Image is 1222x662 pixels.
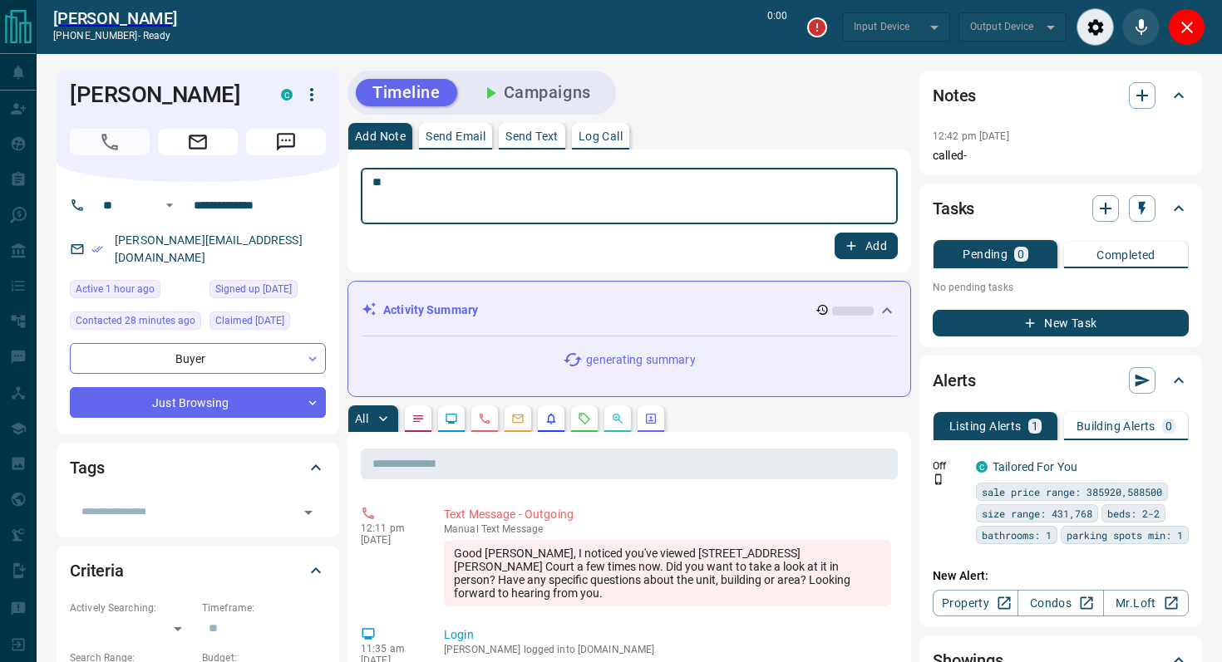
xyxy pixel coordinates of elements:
p: Activity Summary [383,302,478,319]
p: 12:42 pm [DATE] [933,130,1009,142]
button: Open [297,501,320,524]
div: Criteria [70,551,326,591]
div: condos.ca [281,89,293,101]
svg: Requests [578,412,591,425]
div: Good [PERSON_NAME], I noticed you've viewed [STREET_ADDRESS][PERSON_NAME] Court a few times now. ... [444,540,891,606]
p: Off [933,458,966,473]
svg: Opportunities [611,412,624,425]
a: Condos [1018,590,1103,616]
span: Message [246,129,326,155]
span: ready [143,30,171,42]
p: Add Note [355,130,406,142]
p: Send Email [426,130,485,142]
span: bathrooms: 1 [982,527,1052,543]
div: Mute [1122,8,1160,46]
a: Mr.Loft [1103,590,1189,616]
p: [DATE] [361,534,419,546]
p: 11:35 am [361,643,419,655]
p: Send Text [505,130,559,142]
p: generating summary [586,351,695,369]
svg: Notes [411,412,425,425]
svg: Listing Alerts [544,412,558,425]
svg: Agent Actions [644,412,658,425]
p: 0 [1165,420,1172,432]
span: beds: 2-2 [1107,505,1160,522]
h2: Alerts [933,367,976,394]
p: Completed [1096,249,1155,261]
div: Activity Summary [362,295,897,326]
p: [PERSON_NAME] logged into [DOMAIN_NAME] [444,644,891,655]
div: Mon Sep 15 2025 [70,311,201,335]
a: [PERSON_NAME] [53,8,177,28]
div: Audio Settings [1077,8,1114,46]
div: Close [1168,8,1205,46]
div: condos.ca [976,461,988,473]
div: Fri Jul 26 2024 [209,311,326,335]
a: Tailored For You [993,460,1077,473]
h1: [PERSON_NAME] [70,81,256,108]
svg: Push Notification Only [933,473,944,485]
span: parking spots min: 1 [1067,527,1183,543]
h2: Tasks [933,195,974,222]
p: Login [444,626,891,644]
div: Buyer [70,343,326,374]
p: Timeframe: [202,601,326,615]
p: Building Alerts [1077,420,1155,432]
div: Tags [70,448,326,488]
div: Notes [933,76,1189,115]
p: Pending [963,248,1008,260]
svg: Lead Browsing Activity [445,412,458,425]
span: size range: 431,768 [982,505,1092,522]
p: Listing Alerts [949,420,1022,432]
p: Log Call [579,130,623,142]
h2: Notes [933,82,976,109]
p: All [355,413,368,424]
div: Tasks [933,189,1189,228]
span: Call [70,129,150,155]
span: manual [444,523,479,535]
span: Active 1 hour ago [76,281,155,297]
p: 12:11 pm [361,522,419,534]
h2: Tags [70,454,104,481]
span: Claimed [DATE] [215,312,284,329]
span: Email [158,129,238,155]
p: New Alert: [933,567,1189,585]
p: called- [933,147,1189,164]
div: Alerts [933,360,1189,400]
p: 0 [1018,248,1024,260]
p: Text Message [444,523,891,535]
button: Campaigns [464,79,608,106]
p: 1 [1032,420,1038,432]
a: Property [933,590,1018,616]
button: Timeline [356,79,457,106]
span: sale price range: 385920,588500 [982,483,1162,500]
div: Just Browsing [70,387,326,418]
p: 0:00 [767,8,787,46]
span: Signed up [DATE] [215,281,292,297]
button: Add [835,233,898,259]
p: No pending tasks [933,275,1189,300]
button: New Task [933,310,1189,336]
p: Actively Searching: [70,601,194,615]
p: [PHONE_NUMBER] - [53,28,177,43]
svg: Emails [511,412,525,425]
div: Mon Sep 15 2025 [70,280,201,303]
p: Text Message - Outgoing [444,506,891,523]
div: Tue Mar 16 2021 [209,280,326,303]
button: Open [160,195,180,215]
a: [PERSON_NAME][EMAIL_ADDRESS][DOMAIN_NAME] [115,233,303,264]
h2: Criteria [70,557,124,584]
svg: Calls [478,412,491,425]
svg: Email Verified [91,243,103,255]
span: Contacted 28 minutes ago [76,312,195,329]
